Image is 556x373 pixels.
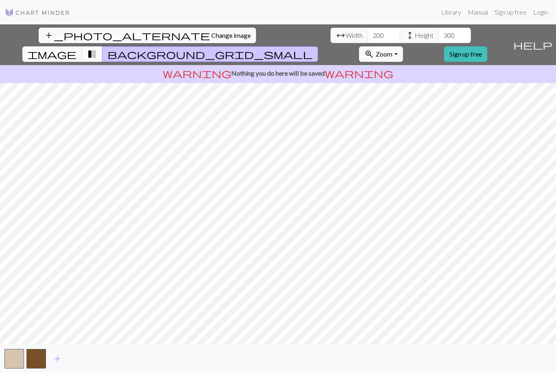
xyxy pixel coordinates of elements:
[107,48,313,60] span: background_grid_small
[39,28,256,43] button: Change image
[359,46,403,62] button: Zoom
[510,24,556,65] button: Help
[444,46,487,62] a: Sign up free
[513,39,552,50] span: help
[491,4,530,20] a: Sign up free
[438,4,464,20] a: Library
[163,68,231,79] span: warning
[44,30,210,41] span: add_photo_alternate
[405,30,415,41] span: height
[336,30,346,41] span: arrow_range
[376,50,392,58] span: Zoom
[346,31,363,40] span: Width
[3,68,553,78] p: Nothing you do here will be saved
[415,31,433,40] span: Height
[464,4,491,20] a: Manual
[87,48,97,60] span: transition_fade
[530,4,551,20] a: Login
[5,8,70,17] img: Logo
[47,351,68,366] button: Add color
[364,48,374,60] span: zoom_in
[211,31,251,39] span: Change image
[28,48,77,60] span: image
[53,353,62,364] span: add
[325,68,393,79] span: warning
